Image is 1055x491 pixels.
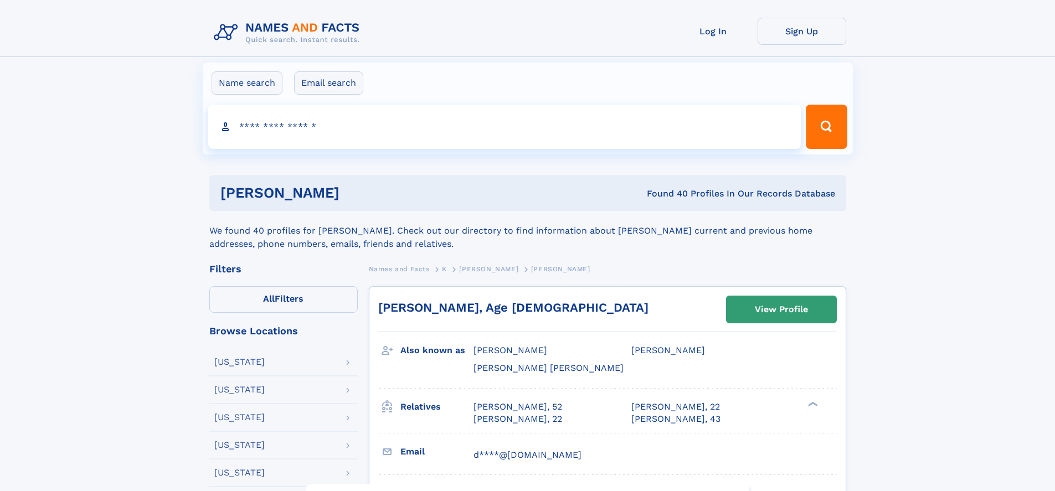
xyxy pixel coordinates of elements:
div: [US_STATE] [214,385,265,394]
input: search input [208,105,801,149]
span: [PERSON_NAME] [474,345,547,355]
div: [US_STATE] [214,358,265,366]
span: [PERSON_NAME] [631,345,705,355]
a: K [442,262,447,276]
div: Filters [209,264,358,274]
h3: Also known as [400,341,474,360]
a: [PERSON_NAME], 22 [631,401,720,413]
div: [US_STATE] [214,441,265,449]
span: [PERSON_NAME] [531,265,590,273]
span: K [442,265,447,273]
div: ❯ [805,400,819,407]
div: [US_STATE] [214,413,265,422]
h3: Email [400,442,474,461]
div: View Profile [755,297,808,322]
h1: [PERSON_NAME] [220,186,493,200]
a: [PERSON_NAME], 43 [631,413,721,425]
div: Browse Locations [209,326,358,336]
label: Name search [212,71,282,95]
span: [PERSON_NAME] [459,265,518,273]
button: Search Button [806,105,847,149]
a: Sign Up [758,18,846,45]
label: Email search [294,71,363,95]
a: [PERSON_NAME] [459,262,518,276]
span: [PERSON_NAME] [PERSON_NAME] [474,363,624,373]
h3: Relatives [400,397,474,416]
a: Log In [669,18,758,45]
span: All [263,293,275,304]
a: [PERSON_NAME], 52 [474,401,562,413]
a: View Profile [727,296,836,323]
a: Names and Facts [369,262,430,276]
label: Filters [209,286,358,313]
div: We found 40 profiles for [PERSON_NAME]. Check out our directory to find information about [PERSON... [209,211,846,251]
a: [PERSON_NAME], 22 [474,413,562,425]
a: [PERSON_NAME], Age [DEMOGRAPHIC_DATA] [378,301,649,314]
img: Logo Names and Facts [209,18,369,48]
div: Found 40 Profiles In Our Records Database [493,188,835,200]
div: [US_STATE] [214,468,265,477]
